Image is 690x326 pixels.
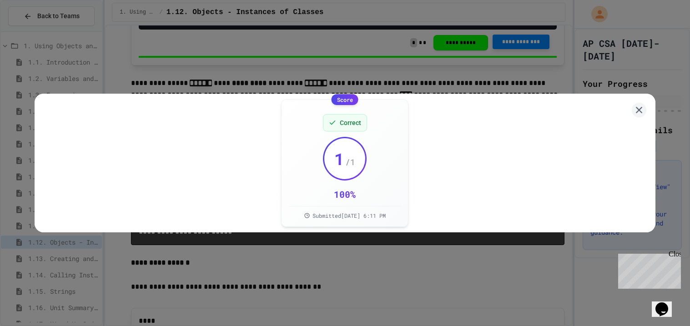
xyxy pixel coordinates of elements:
[614,250,681,289] iframe: chat widget
[312,212,386,219] span: Submitted [DATE] 6:11 PM
[334,150,344,168] span: 1
[334,188,356,201] div: 100 %
[4,4,63,58] div: Chat with us now!Close
[332,94,358,105] div: Score
[652,290,681,317] iframe: chat widget
[340,118,361,127] span: Correct
[345,155,355,168] span: / 1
